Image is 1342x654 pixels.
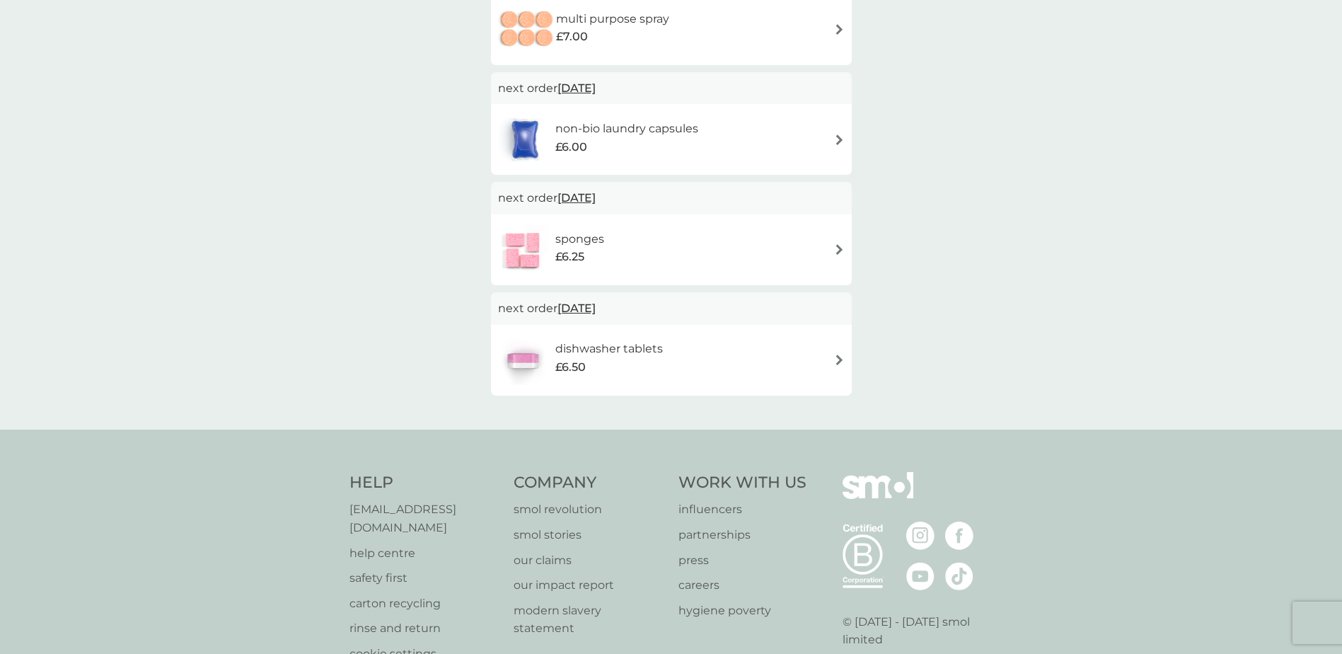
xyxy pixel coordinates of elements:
[678,500,806,519] a: influencers
[678,526,806,544] a: partnerships
[557,74,596,102] span: [DATE]
[349,544,500,563] a: help centre
[555,358,586,377] span: £6.50
[349,472,500,494] h4: Help
[555,230,604,248] h6: sponges
[557,184,596,212] span: [DATE]
[557,294,596,322] span: [DATE]
[555,248,584,266] span: £6.25
[498,79,845,98] p: next order
[945,562,973,590] img: visit the smol Tiktok page
[834,244,845,255] img: arrow right
[945,522,973,550] img: visit the smol Facebook page
[498,115,552,164] img: non-bio laundry capsules
[514,576,664,595] a: our impact report
[678,576,806,595] a: careers
[349,619,500,638] a: rinse and return
[514,551,664,570] a: our claims
[498,5,556,54] img: multi purpose spray
[349,595,500,613] a: carton recycling
[843,613,993,649] p: © [DATE] - [DATE] smol limited
[555,340,663,358] h6: dishwasher tablets
[349,500,500,537] a: [EMAIL_ADDRESS][DOMAIN_NAME]
[514,500,664,519] a: smol revolution
[678,551,806,570] a: press
[498,299,845,318] p: next order
[678,472,806,494] h4: Work With Us
[514,602,664,638] a: modern slavery statement
[834,134,845,145] img: arrow right
[678,602,806,620] a: hygiene poverty
[834,24,845,35] img: arrow right
[906,562,935,590] img: visit the smol Youtube page
[498,189,845,207] p: next order
[498,225,548,275] img: sponges
[349,569,500,587] a: safety first
[514,526,664,544] a: smol stories
[556,28,588,46] span: £7.00
[906,522,935,550] img: visit the smol Instagram page
[498,335,548,385] img: dishwasher tablets
[514,472,664,494] h4: Company
[555,120,698,138] h6: non-bio laundry capsules
[555,138,587,156] span: £6.00
[556,10,669,28] h6: multi purpose spray
[843,472,913,520] img: smol
[834,355,845,365] img: arrow right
